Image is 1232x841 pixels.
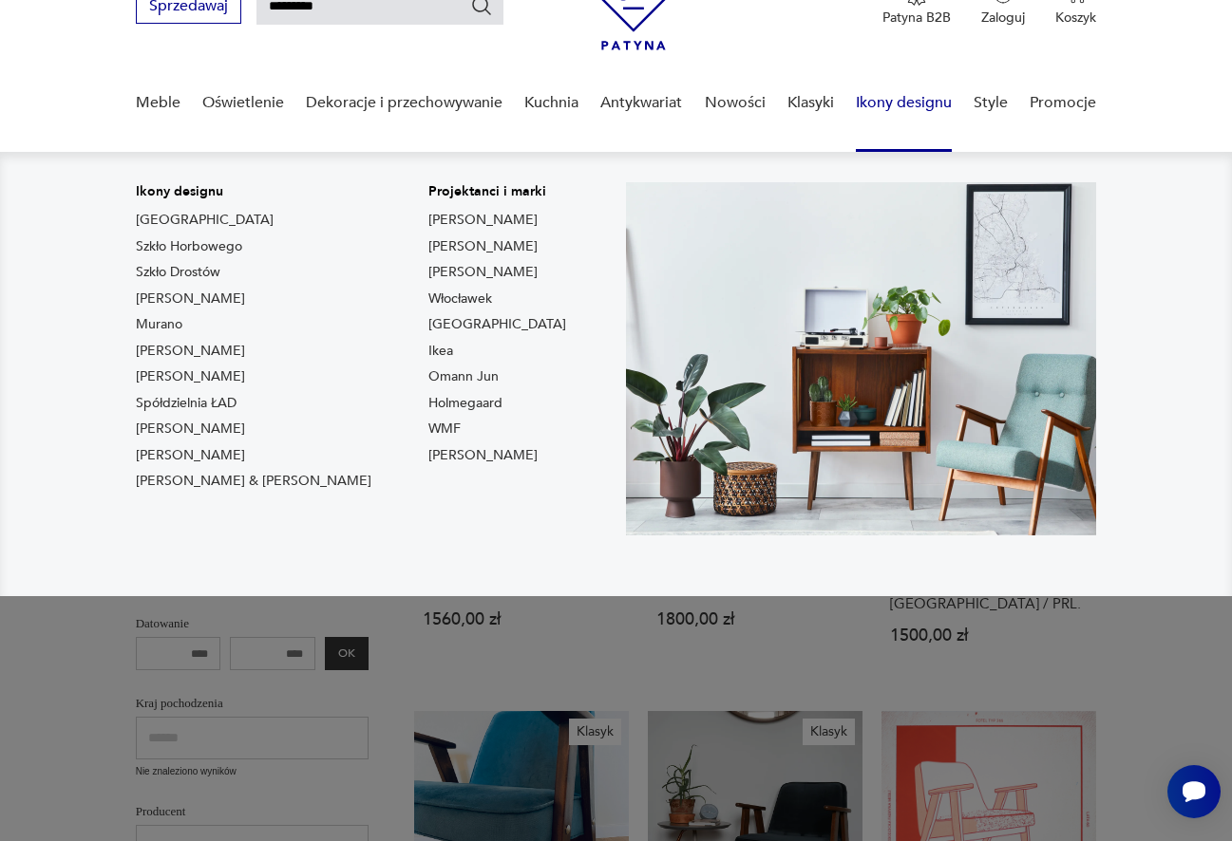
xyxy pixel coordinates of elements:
[136,182,371,201] p: Ikony designu
[136,315,182,334] a: Murano
[136,290,245,308] a: [PERSON_NAME]
[136,237,242,256] a: Szkło Horbowego
[524,66,578,140] a: Kuchnia
[202,66,284,140] a: Oświetlenie
[428,237,538,256] a: [PERSON_NAME]
[136,263,220,282] a: Szkło Drostów
[306,66,502,140] a: Dekoracje i przechowywanie
[428,420,461,439] a: WMF
[136,66,180,140] a: Meble
[428,315,566,334] a: [GEOGRAPHIC_DATA]
[428,394,502,413] a: Holmegaard
[1167,765,1221,818] iframe: Smartsupp widget button
[428,211,538,230] a: [PERSON_NAME]
[136,1,241,14] a: Sprzedawaj
[1030,66,1096,140] a: Promocje
[428,446,538,465] a: [PERSON_NAME]
[136,367,245,386] a: [PERSON_NAME]
[136,420,245,439] a: [PERSON_NAME]
[705,66,766,140] a: Nowości
[428,342,453,361] a: Ikea
[136,472,371,491] a: [PERSON_NAME] & [PERSON_NAME]
[600,66,682,140] a: Antykwariat
[856,66,952,140] a: Ikony designu
[136,446,245,465] a: [PERSON_NAME]
[428,290,492,308] a: Włocławek
[626,182,1097,535] img: Meble
[981,9,1025,27] p: Zaloguj
[974,66,1008,140] a: Style
[787,66,834,140] a: Klasyki
[882,9,951,27] p: Patyna B2B
[1055,9,1096,27] p: Koszyk
[428,182,566,201] p: Projektanci i marki
[136,211,274,230] a: [GEOGRAPHIC_DATA]
[428,367,499,386] a: Omann Jun
[428,263,538,282] a: [PERSON_NAME]
[136,394,237,413] a: Spółdzielnia ŁAD
[136,342,245,361] a: [PERSON_NAME]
